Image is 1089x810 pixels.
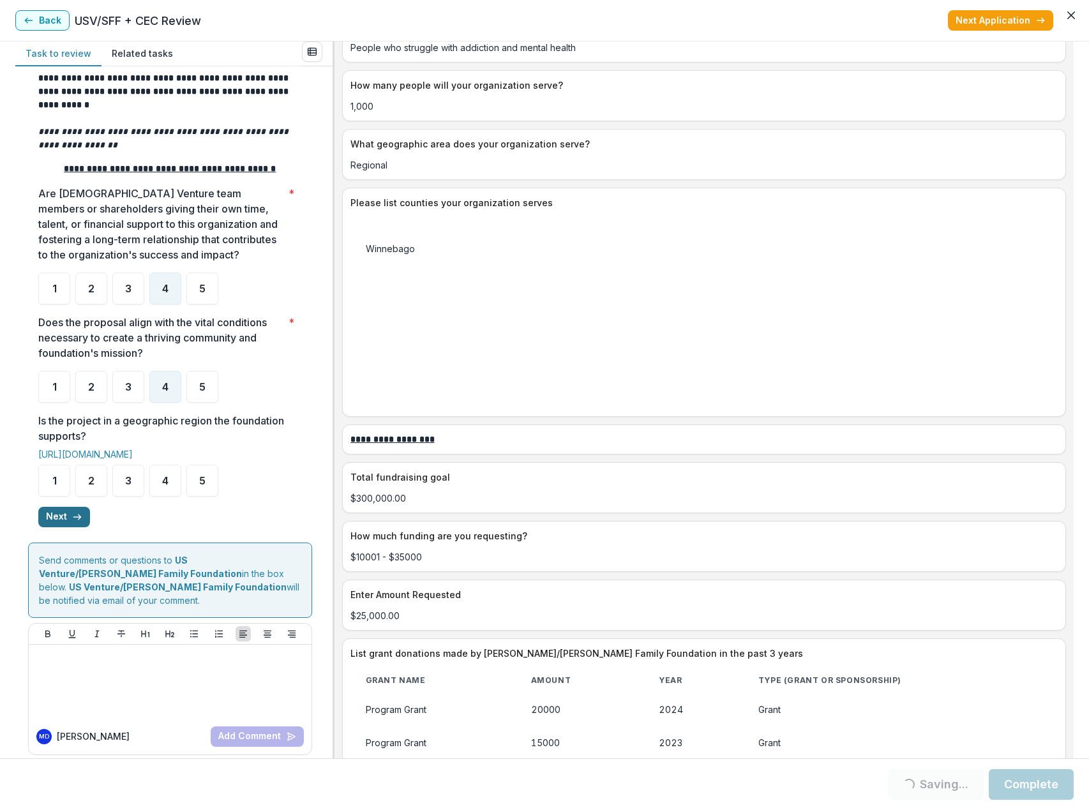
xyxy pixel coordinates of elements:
[211,626,227,641] button: Ordered List
[350,550,1058,564] p: $10001 - $35000
[15,10,70,31] button: Back
[302,41,322,62] button: View all reviews
[52,382,57,392] span: 1
[38,507,90,527] button: Next
[743,668,1058,693] th: TYPE (GRANT OR SPONSORSHIP)
[989,769,1074,800] button: Complete
[516,668,643,693] th: AMOUNT
[38,315,283,361] p: Does the proposal align with the vital conditions necessary to create a thriving community and fo...
[162,382,169,392] span: 4
[350,491,1058,505] p: $300,000.00
[284,626,299,641] button: Align Right
[350,668,516,693] th: GRANT NAME
[350,158,1058,172] p: Regional
[643,726,743,760] td: 2023
[888,769,984,800] button: Saving...
[516,726,643,760] td: 15000
[57,730,130,743] p: [PERSON_NAME]
[199,283,206,294] span: 5
[350,588,1053,601] p: Enter Amount Requested
[64,626,80,641] button: Underline
[162,283,169,294] span: 4
[350,609,1058,622] p: $25,000.00
[516,693,643,726] td: 20000
[75,12,201,29] p: USV/SFF + CEC Review
[39,555,242,579] strong: US Venture/[PERSON_NAME] Family Foundation
[236,626,251,641] button: Align Left
[350,470,1053,484] p: Total fundraising goal
[350,196,1053,209] p: Please list counties your organization serves
[89,626,105,641] button: Italicize
[38,449,133,460] a: [URL][DOMAIN_NAME]
[743,726,1058,760] td: Grant
[28,543,312,618] div: Send comments or questions to in the box below. will be notified via email of your comment.
[114,626,129,641] button: Strike
[125,476,131,486] span: 3
[350,232,1058,266] td: Winnebago
[39,733,49,740] div: Mark Doering
[260,626,275,641] button: Align Center
[199,382,206,392] span: 5
[88,476,94,486] span: 2
[211,726,304,747] button: Add Comment
[101,41,183,66] button: Related tasks
[350,137,1053,151] p: What geographic area does your organization serve?
[125,283,131,294] span: 3
[88,283,94,294] span: 2
[350,647,1053,660] p: List grant donations made by [PERSON_NAME]/[PERSON_NAME] Family Foundation in the past 3 years
[138,626,153,641] button: Heading 1
[15,41,101,66] button: Task to review
[88,382,94,392] span: 2
[743,693,1058,726] td: Grant
[350,41,1058,54] p: People who struggle with addiction and mental health
[948,10,1053,31] button: Next Application
[162,476,169,486] span: 4
[199,476,206,486] span: 5
[1061,5,1081,26] button: Close
[350,529,1053,543] p: How much funding are you requesting?
[38,186,283,262] p: Are [DEMOGRAPHIC_DATA] Venture team members or shareholders giving their own time, talent, or fin...
[40,626,56,641] button: Bold
[162,626,177,641] button: Heading 2
[643,668,743,693] th: YEAR
[52,283,57,294] span: 1
[643,693,743,726] td: 2024
[52,476,57,486] span: 1
[38,413,294,444] p: Is the project in a geographic region the foundation supports?
[350,100,1058,113] p: 1,000
[350,693,516,726] td: Program Grant
[186,626,202,641] button: Bullet List
[125,382,131,392] span: 3
[350,79,1053,92] p: How many people will your organization serve?
[69,581,287,592] strong: US Venture/[PERSON_NAME] Family Foundation
[350,726,516,760] td: Program Grant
